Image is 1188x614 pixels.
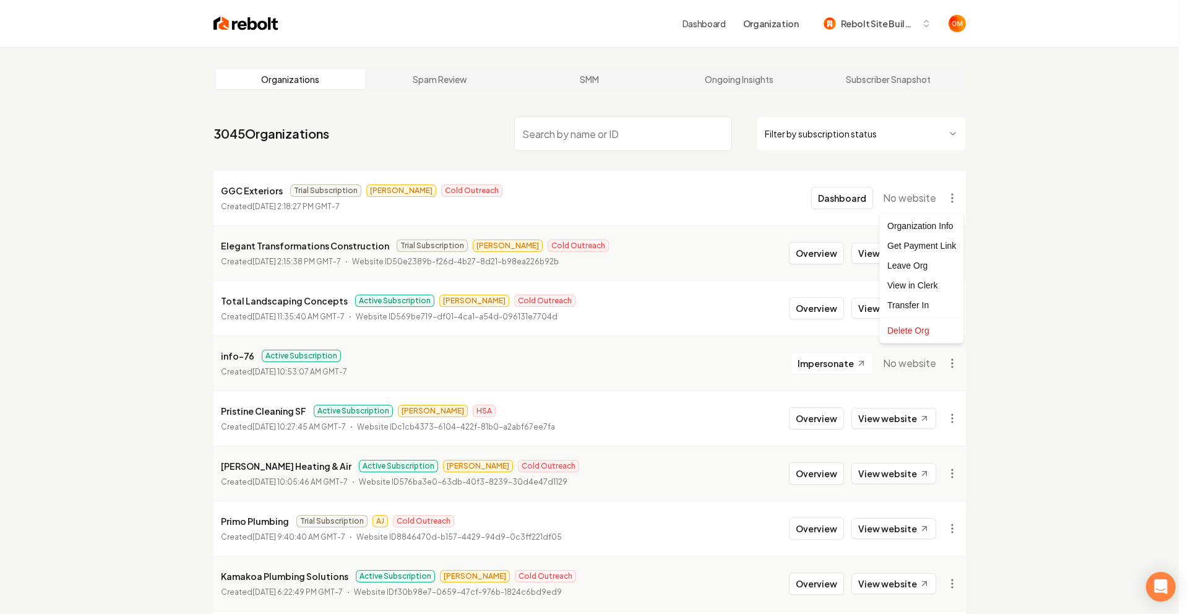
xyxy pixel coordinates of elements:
[882,295,961,315] div: Transfer In
[882,256,961,275] div: Leave Org
[882,216,961,236] div: Organization Info
[882,275,961,295] a: View in Clerk
[882,236,961,256] div: Get Payment Link
[882,321,961,340] div: Delete Org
